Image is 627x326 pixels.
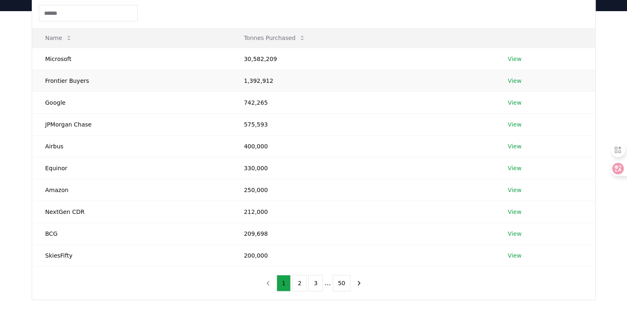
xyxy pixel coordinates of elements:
[231,113,495,135] td: 575,593
[231,201,495,223] td: 212,000
[231,135,495,157] td: 400,000
[32,157,231,179] td: Equinor
[237,30,312,46] button: Tonnes Purchased
[308,275,323,291] button: 3
[231,179,495,201] td: 250,000
[508,251,521,260] a: View
[231,244,495,266] td: 200,000
[292,275,307,291] button: 2
[32,70,231,91] td: Frontier Buyers
[508,208,521,216] a: View
[508,99,521,107] a: View
[32,223,231,244] td: BCG
[352,275,366,291] button: next page
[508,230,521,238] a: View
[508,77,521,85] a: View
[231,157,495,179] td: 330,000
[333,275,351,291] button: 50
[508,55,521,63] a: View
[324,278,331,288] li: ...
[231,70,495,91] td: 1,392,912
[231,91,495,113] td: 742,265
[508,164,521,172] a: View
[508,186,521,194] a: View
[32,113,231,135] td: JPMorgan Chase
[39,30,79,46] button: Name
[32,201,231,223] td: NextGen CDR
[277,275,291,291] button: 1
[231,48,495,70] td: 30,582,209
[508,120,521,129] a: View
[231,223,495,244] td: 209,698
[32,48,231,70] td: Microsoft
[508,142,521,150] a: View
[32,244,231,266] td: SkiesFifty
[32,179,231,201] td: Amazon
[32,135,231,157] td: Airbus
[32,91,231,113] td: Google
